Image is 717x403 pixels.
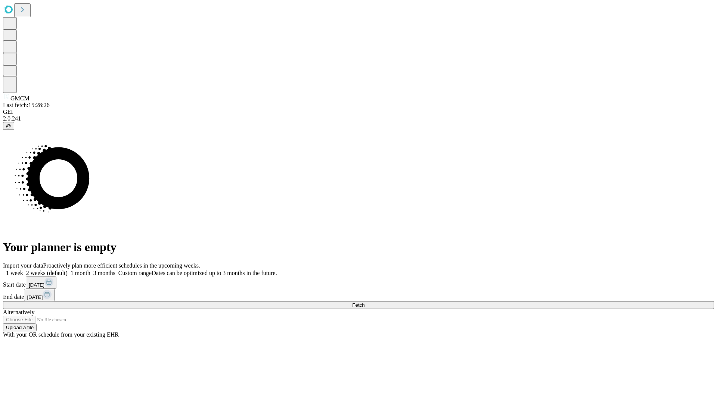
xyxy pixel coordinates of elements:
[3,115,714,122] div: 2.0.241
[43,262,200,269] span: Proactively plan more efficient schedules in the upcoming weeks.
[3,301,714,309] button: Fetch
[3,331,119,338] span: With your OR schedule from your existing EHR
[93,270,115,276] span: 3 months
[3,262,43,269] span: Import your data
[6,270,23,276] span: 1 week
[10,95,30,101] span: GMCM
[3,122,14,130] button: @
[6,123,11,129] span: @
[3,277,714,289] div: Start date
[3,289,714,301] div: End date
[26,277,56,289] button: [DATE]
[29,282,44,288] span: [DATE]
[26,270,68,276] span: 2 weeks (default)
[3,102,50,108] span: Last fetch: 15:28:26
[152,270,277,276] span: Dates can be optimized up to 3 months in the future.
[71,270,90,276] span: 1 month
[3,309,34,315] span: Alternatively
[27,294,43,300] span: [DATE]
[3,324,37,331] button: Upload a file
[3,240,714,254] h1: Your planner is empty
[3,109,714,115] div: GEI
[352,302,364,308] span: Fetch
[118,270,152,276] span: Custom range
[24,289,55,301] button: [DATE]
